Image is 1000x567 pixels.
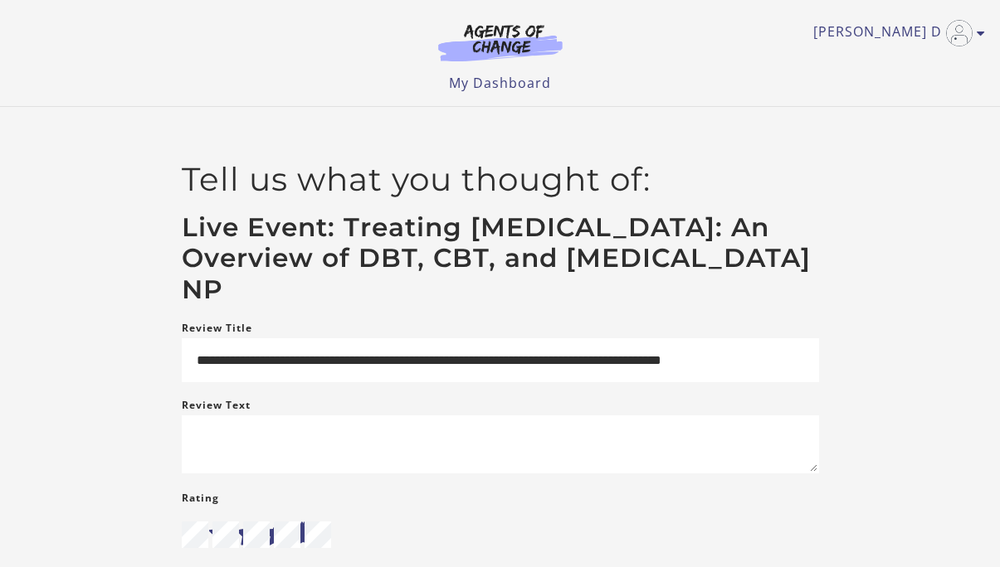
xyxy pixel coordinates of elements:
input: 2 [212,521,239,548]
a: My Dashboard [449,74,551,92]
input: 4 [274,521,300,548]
h2: Tell us what you thought of: [182,160,819,199]
label: Review Title [182,318,252,338]
h3: Live Event: Treating [MEDICAL_DATA]: An Overview of DBT, CBT, and [MEDICAL_DATA] NP [182,212,819,306]
input: 5 [305,521,331,548]
label: Review Text [182,395,251,415]
i: star [290,521,316,548]
a: Toggle menu [813,20,977,46]
img: Agents of Change Logo [421,23,580,61]
i: star [182,521,208,548]
input: 3 [243,521,270,548]
input: 1 [182,521,208,548]
i: star [209,521,236,548]
span: Rating [182,491,219,505]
